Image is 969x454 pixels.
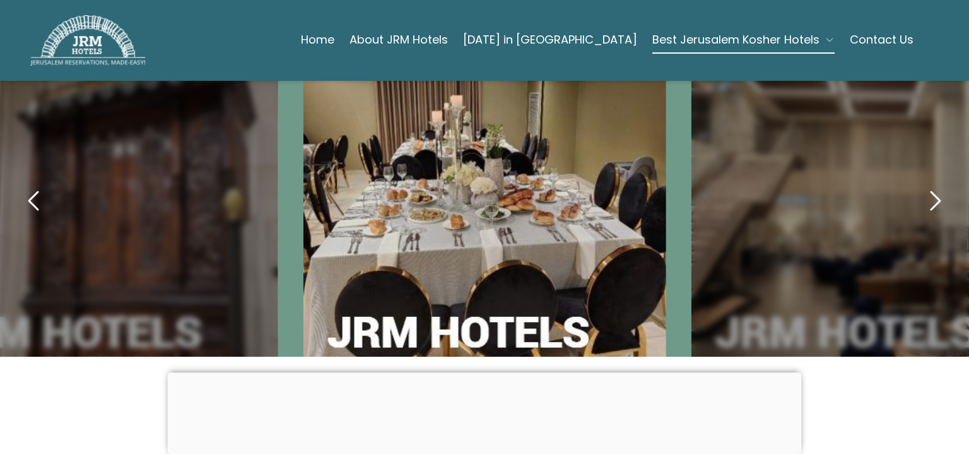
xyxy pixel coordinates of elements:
[168,373,802,451] iframe: Advertisement
[850,27,913,52] a: Contact Us
[30,15,145,66] img: JRM Hotels
[301,27,334,52] a: Home
[13,179,56,222] button: previous
[652,27,835,52] button: Best Jerusalem Kosher Hotels
[463,27,637,52] a: [DATE] in [GEOGRAPHIC_DATA]
[913,179,956,222] button: next
[652,31,819,49] span: Best Jerusalem Kosher Hotels
[349,27,448,52] a: About JRM Hotels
